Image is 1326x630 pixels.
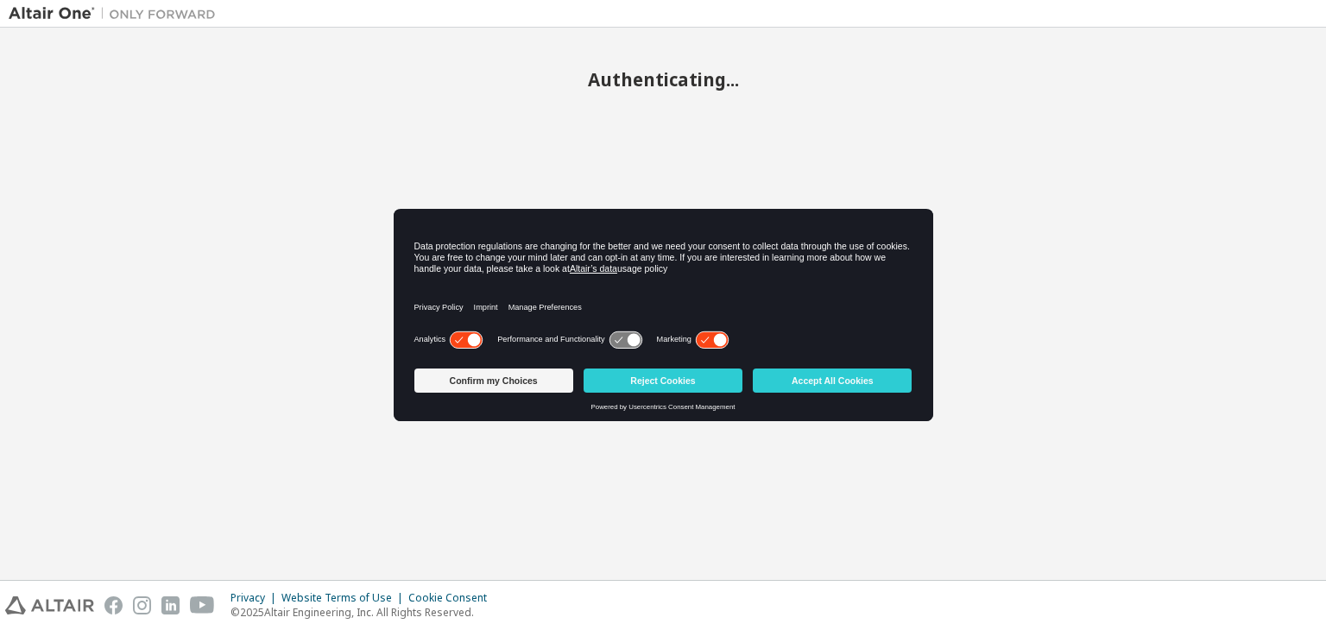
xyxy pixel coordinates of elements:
p: © 2025 Altair Engineering, Inc. All Rights Reserved. [230,605,497,620]
img: youtube.svg [190,596,215,614]
img: facebook.svg [104,596,123,614]
h2: Authenticating... [9,68,1317,91]
img: linkedin.svg [161,596,180,614]
div: Website Terms of Use [281,591,408,605]
img: Altair One [9,5,224,22]
img: altair_logo.svg [5,596,94,614]
img: instagram.svg [133,596,151,614]
div: Cookie Consent [408,591,497,605]
div: Privacy [230,591,281,605]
